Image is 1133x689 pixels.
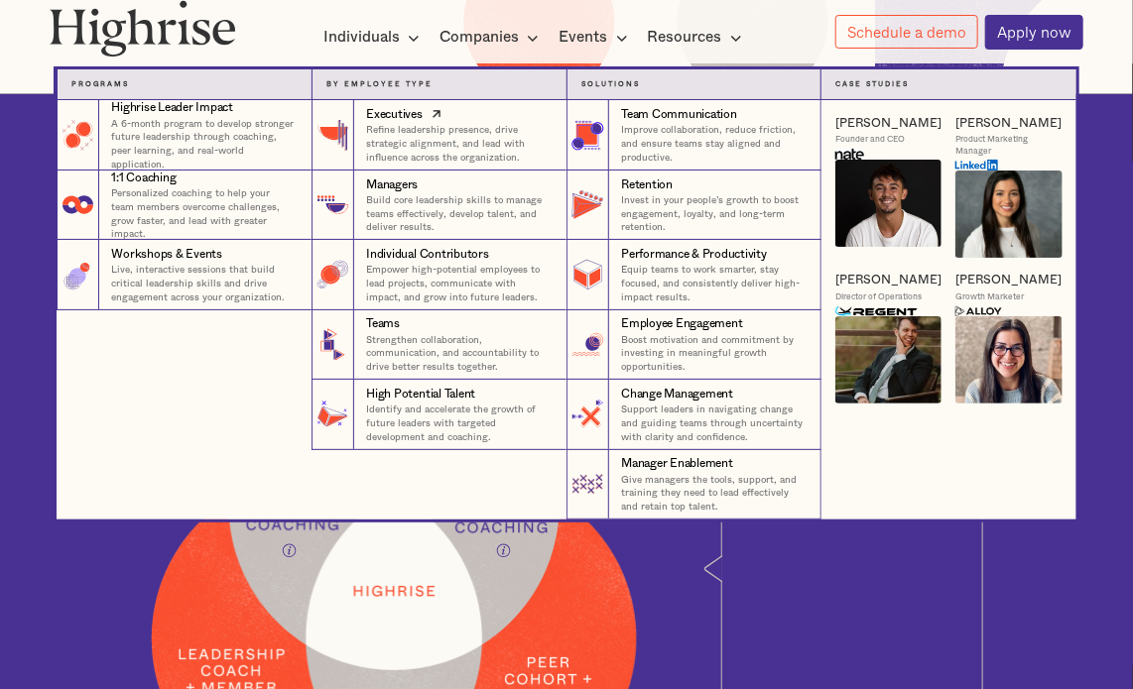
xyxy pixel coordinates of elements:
p: Personalized coaching to help your team members overcome challenges, grow faster, and lead with g... [111,187,298,242]
div: Individual Contributors [366,246,489,263]
div: Product Marketing Manager [955,134,1062,156]
a: ExecutivesRefine leadership presence, drive strategic alignment, and lead with influence across t... [312,100,566,170]
a: Change ManagementSupport leaders in navigating change and guiding teams through uncertainty with ... [566,380,821,449]
div: 1:1 Coaching [111,170,176,186]
p: Empower high-potential employees to lead projects, communicate with impact, and grow into future ... [366,264,553,304]
p: Equip teams to work smarter, stay focused, and consistently deliver high-impact results. [621,264,807,304]
div: Director of Operations [835,291,922,302]
p: Build core leadership skills to manage teams effectively, develop talent, and deliver results. [366,194,553,235]
div: Resources [648,26,748,50]
a: High Potential TalentIdentify and accelerate the growth of future leaders with targeted developme... [312,380,566,449]
a: [PERSON_NAME] [835,115,942,131]
p: Improve collaboration, reduce friction, and ensure teams stay aligned and productive. [621,124,807,165]
p: Refine leadership presence, drive strategic alignment, and lead with influence across the organiz... [366,124,553,165]
div: Managers [366,176,418,193]
strong: Programs [71,80,129,87]
a: TeamsStrengthen collaboration, communication, and accountability to drive better results together. [312,310,566,380]
a: Highrise Leader ImpactA 6-month program to develop stronger future leadership through coaching, p... [57,100,312,170]
strong: Case Studies [835,80,909,87]
p: Strengthen collaboration, communication, and accountability to drive better results together. [366,334,553,375]
div: Events [560,26,608,50]
a: Manager EnablementGive managers the tools, support, and training they need to lead effectively an... [566,450,821,519]
div: Events [560,26,634,50]
a: [PERSON_NAME] [955,115,1062,131]
a: Performance & ProductivityEquip teams to work smarter, stay focused, and consistently deliver hig... [566,240,821,309]
div: Retention [621,176,673,193]
div: Highrise Leader Impact [111,99,233,116]
a: Schedule a demo [835,15,978,50]
a: Employee EngagementBoost motivation and commitment by investing in meaningful growth opportunities. [566,310,821,380]
p: Give managers the tools, support, and training they need to lead effectively and retain top talent. [621,474,807,515]
div: Employee Engagement [621,315,742,332]
a: RetentionInvest in your people’s growth to boost engagement, loyalty, and long-term retention. [566,171,821,240]
a: Team CommunicationImprove collaboration, reduce friction, and ensure teams stay aligned and produ... [566,100,821,170]
p: Support leaders in navigating change and guiding teams through uncertainty with clarity and confi... [621,403,807,444]
div: Manager Enablement [621,455,733,472]
a: Workshops & EventsLive, interactive sessions that build critical leadership skills and drive enga... [57,240,312,309]
div: Performance & Productivity [621,246,767,263]
strong: Solutions [581,80,640,87]
div: Founder and CEO [835,134,905,145]
div: Companies [440,26,519,50]
div: High Potential Talent [366,386,475,402]
div: Executives [366,106,423,123]
p: Live, interactive sessions that build critical leadership skills and drive engagement across your... [111,264,298,304]
div: Companies [440,26,545,50]
div: Resources [648,26,722,50]
a: ManagersBuild core leadership skills to manage teams effectively, develop talent, and deliver res... [312,171,566,240]
p: Boost motivation and commitment by investing in meaningful growth opportunities. [621,334,807,375]
div: Growth Marketer [955,291,1024,302]
div: Change Management [621,386,733,402]
a: 1:1 CoachingPersonalized coaching to help your team members overcome challenges, grow faster, and... [57,171,312,240]
div: Individuals [323,26,426,50]
a: [PERSON_NAME] [955,272,1062,287]
div: Team Communication [621,106,737,123]
a: Individual ContributorsEmpower high-potential employees to lead projects, communicate with impact... [312,240,566,309]
p: A 6-month program to develop stronger future leadership through coaching, peer learning, and real... [111,118,298,172]
div: Workshops & Events [111,246,222,263]
div: Individuals [323,26,400,50]
a: [PERSON_NAME] [835,272,942,287]
div: Teams [366,315,400,332]
p: Invest in your people’s growth to boost engagement, loyalty, and long-term retention. [621,194,807,235]
p: Identify and accelerate the growth of future leaders with targeted development and coaching. [366,403,553,444]
a: Apply now [985,15,1083,50]
strong: By Employee Type [326,80,433,87]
